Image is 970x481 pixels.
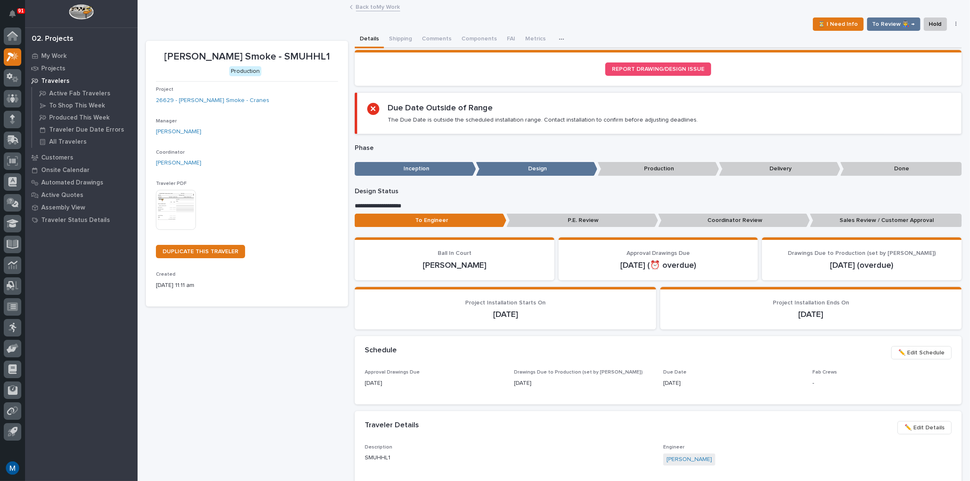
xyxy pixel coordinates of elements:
[456,31,502,48] button: Components
[49,90,110,97] p: Active Fab Travelers
[929,19,942,29] span: Hold
[365,346,397,355] h2: Schedule
[25,164,138,176] a: Onsite Calendar
[365,445,392,450] span: Description
[670,309,952,319] p: [DATE]
[32,112,138,123] a: Produced This Week
[355,144,962,152] p: Phase
[924,17,947,31] button: Hold
[41,179,103,187] p: Automated Drawings
[773,300,849,306] span: Project Installation Ends On
[520,31,551,48] button: Metrics
[898,348,945,358] span: ✏️ Edit Schedule
[25,189,138,201] a: Active Quotes
[41,217,110,224] p: Traveler Status Details
[365,379,504,388] p: [DATE]
[156,281,338,290] p: [DATE] 11:11 am
[229,66,261,77] div: Production
[476,162,597,176] p: Design
[355,162,476,176] p: Inception
[872,19,915,29] span: To Review 👨‍🏭 →
[156,51,338,63] p: [PERSON_NAME] Smoke - SMUHHL1
[49,126,124,134] p: Traveler Due Date Errors
[840,162,962,176] p: Done
[663,445,684,450] span: Engineer
[18,8,24,14] p: 91
[49,114,110,122] p: Produced This Week
[32,124,138,135] a: Traveler Due Date Errors
[905,423,945,433] span: ✏️ Edit Details
[25,50,138,62] a: My Work
[502,31,520,48] button: FAI
[663,379,802,388] p: [DATE]
[598,162,719,176] p: Production
[41,192,83,199] p: Active Quotes
[365,454,653,462] p: SMUHHL1
[156,159,201,167] a: [PERSON_NAME]
[514,379,653,388] p: [DATE]
[365,421,419,430] h2: Traveler Details
[156,119,177,124] span: Manager
[41,204,85,212] p: Assembly View
[569,260,748,270] p: [DATE] (⏰ overdue)
[812,370,837,375] span: Fab Crews
[156,96,269,105] a: 26629 - [PERSON_NAME] Smoke - Cranes
[41,154,73,162] p: Customers
[163,249,238,254] span: DUPLICATE THIS TRAVELER
[41,77,70,85] p: Travelers
[719,162,840,176] p: Delivery
[417,31,456,48] button: Comments
[32,100,138,111] a: To Shop This Week
[388,116,698,124] p: The Due Date is outside the scheduled installation range. Contact installation to confirm before ...
[25,176,138,189] a: Automated Drawings
[667,455,712,464] a: [PERSON_NAME]
[658,214,810,227] p: Coordinator Review
[32,35,73,44] div: 02. Projects
[25,62,138,75] a: Projects
[867,17,920,31] button: To Review 👨‍🏭 →
[41,65,65,72] p: Projects
[69,4,93,20] img: Workspace Logo
[605,62,711,76] a: REPORT DRAWING/DESIGN ISSUE
[506,214,658,227] p: P.E. Review
[772,260,952,270] p: [DATE] (overdue)
[32,87,138,99] a: Active Fab Travelers
[384,31,417,48] button: Shipping
[355,214,506,227] p: To Engineer
[356,2,400,11] a: Back toMy Work
[897,421,952,434] button: ✏️ Edit Details
[32,136,138,147] a: All Travelers
[365,309,646,319] p: [DATE]
[355,187,962,195] p: Design Status
[627,250,690,256] span: Approval Drawings Due
[4,459,21,477] button: users-avatar
[49,138,87,146] p: All Travelers
[25,201,138,214] a: Assembly View
[25,214,138,226] a: Traveler Status Details
[365,370,420,375] span: Approval Drawings Due
[465,300,546,306] span: Project Installation Starts On
[156,87,173,92] span: Project
[156,272,175,277] span: Created
[156,150,185,155] span: Coordinator
[25,151,138,164] a: Customers
[891,346,952,359] button: ✏️ Edit Schedule
[388,103,493,113] h2: Due Date Outside of Range
[25,75,138,87] a: Travelers
[813,17,864,31] button: ⏳ I Need Info
[612,66,704,72] span: REPORT DRAWING/DESIGN ISSUE
[365,260,544,270] p: [PERSON_NAME]
[663,370,687,375] span: Due Date
[10,10,21,23] div: Notifications91
[812,379,952,388] p: -
[788,250,936,256] span: Drawings Due to Production (set by [PERSON_NAME])
[156,181,187,186] span: Traveler PDF
[41,167,90,174] p: Onsite Calendar
[810,214,962,227] p: Sales Review / Customer Approval
[41,52,67,60] p: My Work
[49,102,105,110] p: To Shop This Week
[156,245,245,258] a: DUPLICATE THIS TRAVELER
[514,370,643,375] span: Drawings Due to Production (set by [PERSON_NAME])
[4,5,21,22] button: Notifications
[438,250,471,256] span: Ball In Court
